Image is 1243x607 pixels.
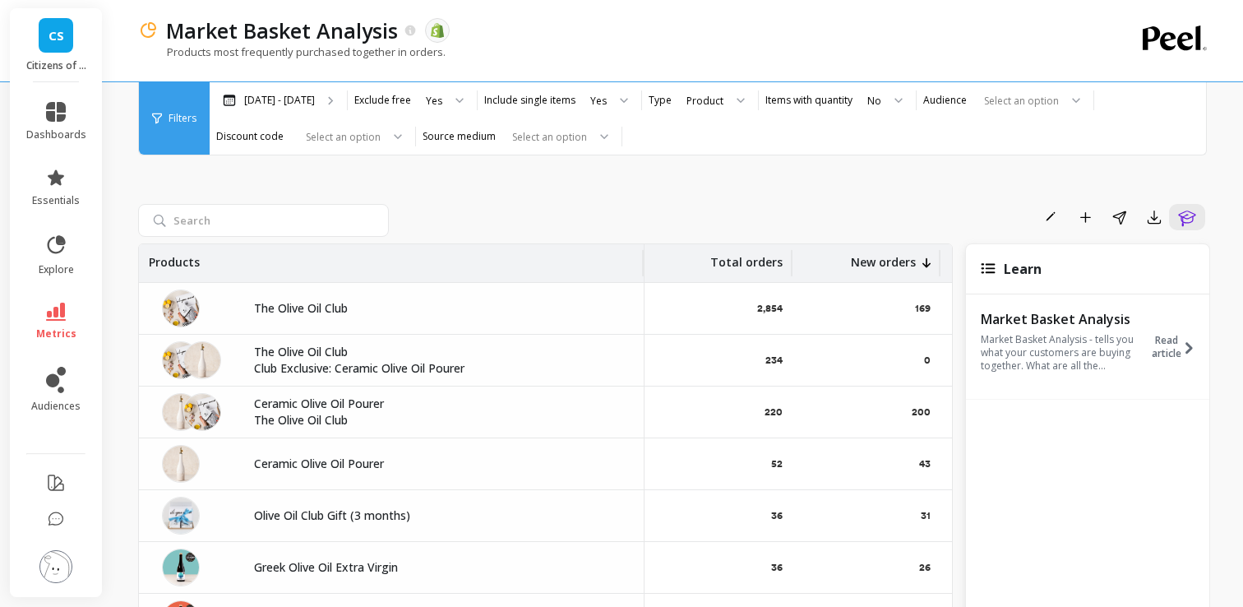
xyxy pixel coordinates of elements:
p: Olive Oil Club Gift (3 months) [254,507,624,524]
img: profile picture [39,550,72,583]
label: Items with quantity [765,94,853,107]
img: Ceramic_with_gold_stopper_4040bfb5-2323-4346-bac5-569f016765b0.png [162,445,200,483]
input: Search [138,204,389,237]
button: Read article [1152,309,1205,385]
p: Club Exclusive: Ceramic Olive Oil Pourer [254,360,624,377]
label: Exclude free [354,94,411,107]
p: The Olive Oil Club [254,344,624,360]
p: Citizens of Soil [26,59,86,72]
img: Ceramic_with_gold_stopper_4040bfb5-2323-4346-bac5-569f016765b0.png [183,341,221,379]
img: 2025_Olive_Oil_Club_pouch_box.png [162,341,200,379]
p: 36 [771,509,783,522]
p: Ceramic Olive Oil Pourer [254,456,624,472]
span: audiences [31,400,81,413]
img: api.shopify.svg [430,23,445,38]
p: The Olive Oil Club [254,412,624,429]
img: Ceramic_with_gold_stopper_4040bfb5-2323-4346-bac5-569f016765b0.png [162,393,200,431]
img: 2025_Olive_Oil_Club_pouch_box.png [162,290,200,327]
span: explore [39,263,74,276]
p: 2,854 [757,302,783,315]
p: Ceramic Olive Oil Pourer [254,396,624,412]
div: Product [686,93,723,109]
p: 26 [919,561,931,574]
p: 220 [765,405,783,419]
span: metrics [36,327,76,341]
p: 169 [915,302,931,315]
span: Read article [1152,334,1181,360]
span: CS [49,26,64,45]
span: essentials [32,194,80,207]
div: Yes [590,93,607,109]
span: Learn [1004,260,1042,278]
div: Yes [426,93,442,109]
p: Market Basket Analysis [166,16,398,44]
p: 52 [771,457,783,470]
span: dashboards [26,128,86,141]
label: Include single items [484,94,575,107]
p: [DATE] - [DATE] [244,94,315,107]
p: 234 [765,354,783,367]
p: Products most frequently purchased together in orders. [138,44,446,59]
p: The Olive Oil Club [254,300,624,317]
p: Greek Olive Oil Extra Virgin [254,559,624,576]
p: 0 [924,354,931,367]
img: header icon [138,21,158,40]
label: Type [649,94,672,107]
p: Products [149,244,200,271]
img: Great_Taste_Greek_EVOO_from_Sparta_with_Taste_2024_-_Citizens_of_Soil_2024_49567eb8-8cb7-411c-9fe... [162,549,200,586]
p: 43 [919,457,931,470]
p: Market Basket Analysis [981,311,1148,327]
img: The_Olive_Oil_Club_Gift.png [162,497,200,535]
p: 200 [912,405,931,419]
p: Total orders [710,244,783,271]
img: 2025_Olive_Oil_Club_pouch_box.png [183,393,221,431]
p: 36 [771,561,783,574]
p: New orders [851,244,916,271]
div: No [867,93,881,109]
p: 31 [921,509,931,522]
p: Market Basket Analysis - tells you what your customers are buying together. What are all the comb... [981,333,1148,373]
span: Filters [169,112,196,125]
